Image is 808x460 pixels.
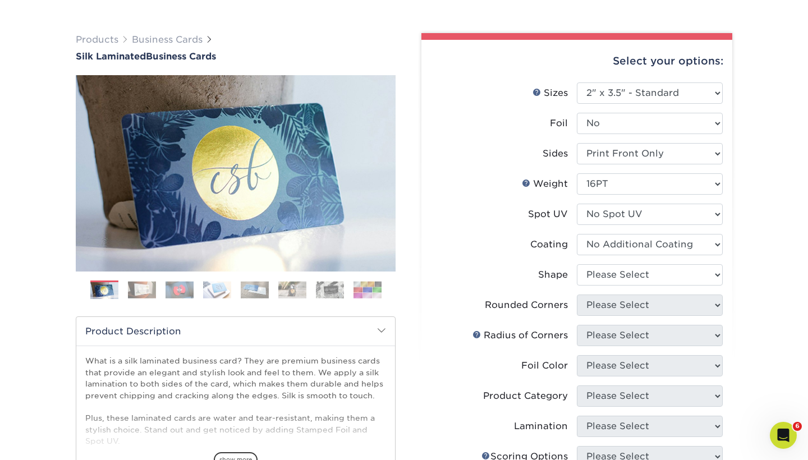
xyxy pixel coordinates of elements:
[76,51,396,62] a: Silk LaminatedBusiness Cards
[203,281,231,298] img: Business Cards 04
[770,422,797,449] iframe: Intercom live chat
[76,51,146,62] span: Silk Laminated
[543,147,568,160] div: Sides
[76,13,396,333] img: Silk Laminated 01
[514,420,568,433] div: Lamination
[483,389,568,403] div: Product Category
[3,426,95,456] iframe: Google Customer Reviews
[430,40,723,82] div: Select your options:
[353,281,382,298] img: Business Cards 08
[550,117,568,130] div: Foil
[522,177,568,191] div: Weight
[532,86,568,100] div: Sizes
[793,422,802,431] span: 6
[485,298,568,312] div: Rounded Corners
[76,34,118,45] a: Products
[241,281,269,298] img: Business Cards 05
[90,277,118,305] img: Business Cards 01
[538,268,568,282] div: Shape
[530,238,568,251] div: Coating
[528,208,568,221] div: Spot UV
[316,281,344,298] img: Business Cards 07
[278,281,306,298] img: Business Cards 06
[132,34,203,45] a: Business Cards
[76,317,395,346] h2: Product Description
[128,281,156,298] img: Business Cards 02
[472,329,568,342] div: Radius of Corners
[76,51,396,62] h1: Business Cards
[166,281,194,298] img: Business Cards 03
[521,359,568,372] div: Foil Color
